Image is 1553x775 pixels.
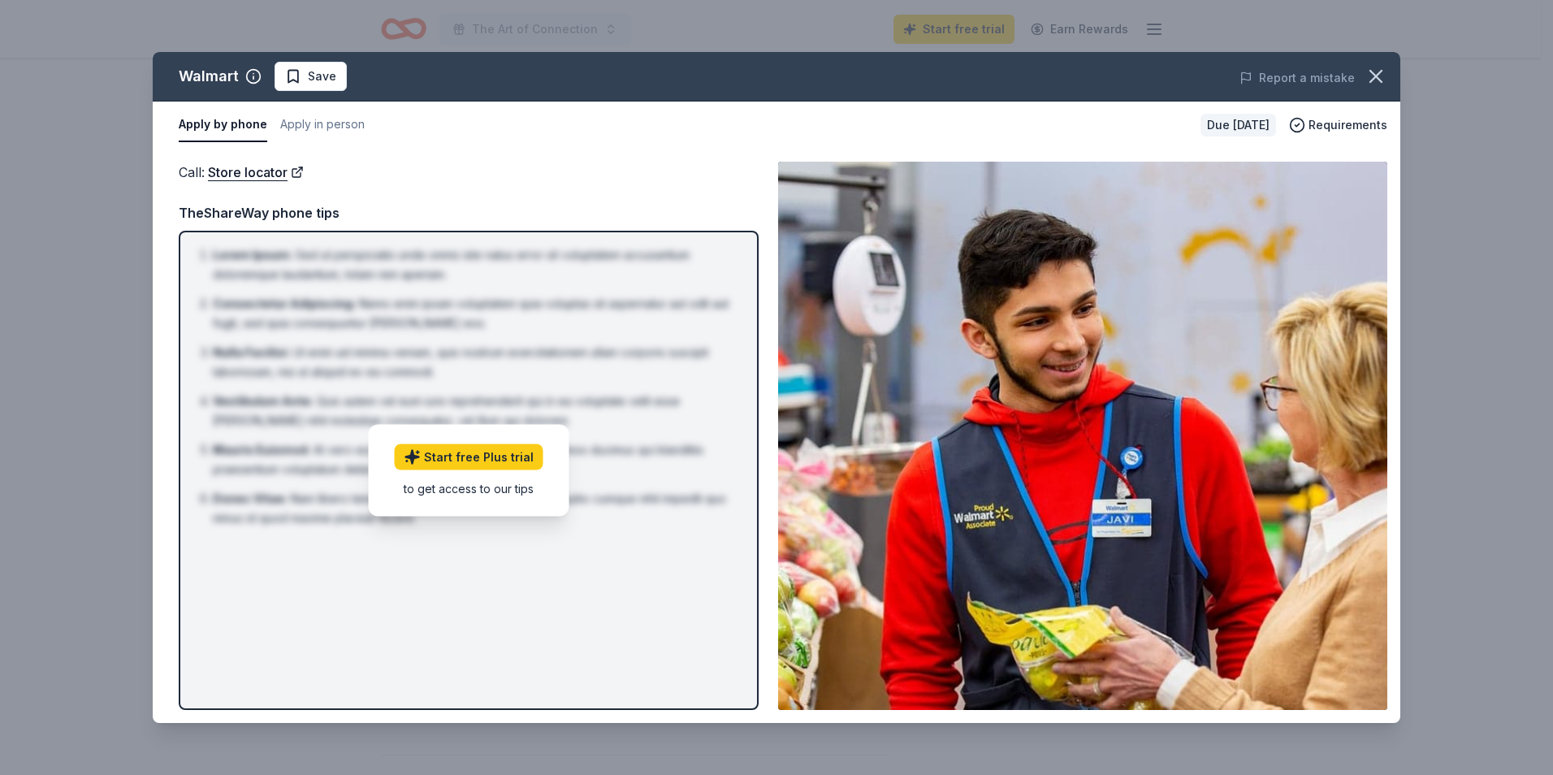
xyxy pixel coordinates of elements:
[213,294,734,333] li: Nemo enim ipsam voluptatem quia voluptas sit aspernatur aut odit aut fugit, sed quia consequuntur...
[213,297,356,310] span: Consectetur Adipiscing :
[213,394,314,408] span: Vestibulum Ante :
[275,62,347,91] button: Save
[1289,115,1387,135] button: Requirements
[308,67,336,86] span: Save
[1309,115,1387,135] span: Requirements
[213,489,734,528] li: Nam libero tempore, cum soluta nobis est eligendi optio cumque nihil impedit quo minus id quod ma...
[213,443,310,457] span: Mauris Euismod :
[179,108,267,142] button: Apply by phone
[213,440,734,479] li: At vero eos et accusamus et iusto odio dignissimos ducimus qui blanditiis praesentium voluptatum ...
[213,248,292,262] span: Lorem Ipsum :
[179,63,239,89] div: Walmart
[1200,114,1276,136] div: Due [DATE]
[395,479,543,496] div: to get access to our tips
[213,245,734,284] li: Sed ut perspiciatis unde omnis iste natus error sit voluptatem accusantium doloremque laudantium,...
[395,444,543,470] a: Start free Plus trial
[280,108,365,142] button: Apply in person
[213,343,734,382] li: Ut enim ad minima veniam, quis nostrum exercitationem ullam corporis suscipit laboriosam, nisi ut...
[208,162,304,183] a: Store locator
[213,392,734,431] li: Quis autem vel eum iure reprehenderit qui in ea voluptate velit esse [PERSON_NAME] nihil molestia...
[213,345,290,359] span: Nulla Facilisi :
[778,162,1387,710] img: Image for Walmart
[213,491,288,505] span: Donec Vitae :
[179,202,759,223] div: TheShareWay phone tips
[179,162,759,183] div: Call :
[1239,68,1355,88] button: Report a mistake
